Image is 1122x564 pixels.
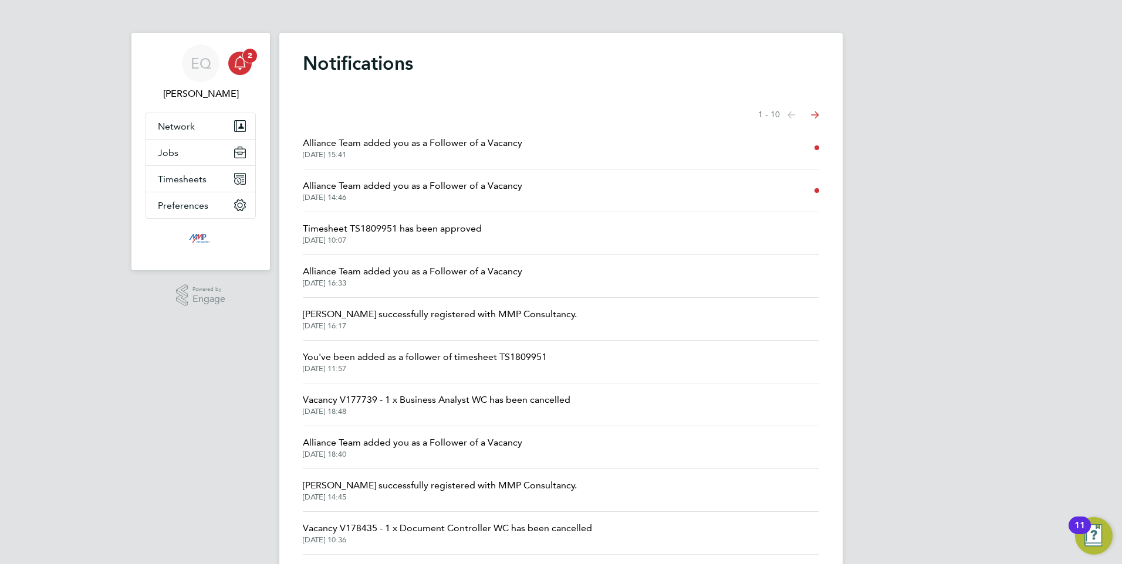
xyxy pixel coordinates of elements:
span: 1 - 10 [758,109,780,121]
img: mmpconsultancy-logo-retina.png [184,230,218,249]
a: EQ[PERSON_NAME] [146,45,256,101]
a: Alliance Team added you as a Follower of a Vacancy[DATE] 15:41 [303,136,522,159]
span: [DATE] 16:17 [303,321,577,331]
span: [DATE] 10:36 [303,535,592,545]
span: [DATE] 11:57 [303,364,547,373]
span: Alliance Team added you as a Follower of a Vacancy [303,264,522,278]
nav: Select page of notifications list [758,103,819,127]
a: You've been added as a follower of timesheet TS1809951[DATE] 11:57 [303,350,547,373]
button: Jobs [146,140,255,165]
span: Alliance Team added you as a Follower of a Vacancy [303,436,522,450]
nav: Main navigation [131,33,270,270]
span: Jobs [158,147,178,158]
span: Preferences [158,200,208,211]
button: Network [146,113,255,139]
span: [DATE] 14:46 [303,193,522,202]
span: Alliance Team added you as a Follower of a Vacancy [303,136,522,150]
span: You've been added as a follower of timesheet TS1809951 [303,350,547,364]
span: [DATE] 14:45 [303,492,577,502]
button: Open Resource Center, 11 new notifications [1075,517,1113,555]
a: [PERSON_NAME] successfully registered with MMP Consultancy.[DATE] 16:17 [303,307,577,331]
a: Vacancy V178435 - 1 x Document Controller WC has been cancelled[DATE] 10:36 [303,521,592,545]
a: [PERSON_NAME] successfully registered with MMP Consultancy.[DATE] 14:45 [303,478,577,502]
span: [PERSON_NAME] successfully registered with MMP Consultancy. [303,478,577,492]
span: [DATE] 18:48 [303,407,570,416]
a: Timesheet TS1809951 has been approved[DATE] 10:07 [303,222,482,245]
span: Powered by [192,284,225,294]
span: Timesheets [158,174,207,185]
span: [DATE] 18:40 [303,450,522,459]
span: Vacancy V177739 - 1 x Business Analyst WC has been cancelled [303,393,570,407]
a: Alliance Team added you as a Follower of a Vacancy[DATE] 16:33 [303,264,522,288]
a: Go to home page [146,230,256,249]
span: [PERSON_NAME] successfully registered with MMP Consultancy. [303,307,577,321]
span: [DATE] 15:41 [303,150,522,159]
span: Vacancy V178435 - 1 x Document Controller WC has been cancelled [303,521,592,535]
button: Preferences [146,192,255,218]
a: Alliance Team added you as a Follower of a Vacancy[DATE] 18:40 [303,436,522,459]
a: 2 [228,45,252,82]
h1: Notifications [303,52,819,75]
a: Powered byEngage [176,284,226,307]
span: [DATE] 16:33 [303,278,522,288]
button: Timesheets [146,166,255,192]
a: Vacancy V177739 - 1 x Business Analyst WC has been cancelled[DATE] 18:48 [303,393,570,416]
div: 11 [1074,525,1085,541]
span: Alliance Team added you as a Follower of a Vacancy [303,179,522,193]
span: [DATE] 10:07 [303,236,482,245]
span: Eva Quinn [146,87,256,101]
span: EQ [191,56,211,71]
span: Timesheet TS1809951 has been approved [303,222,482,236]
span: 2 [243,49,257,63]
a: Alliance Team added you as a Follower of a Vacancy[DATE] 14:46 [303,179,522,202]
span: Engage [192,294,225,304]
span: Network [158,121,195,132]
